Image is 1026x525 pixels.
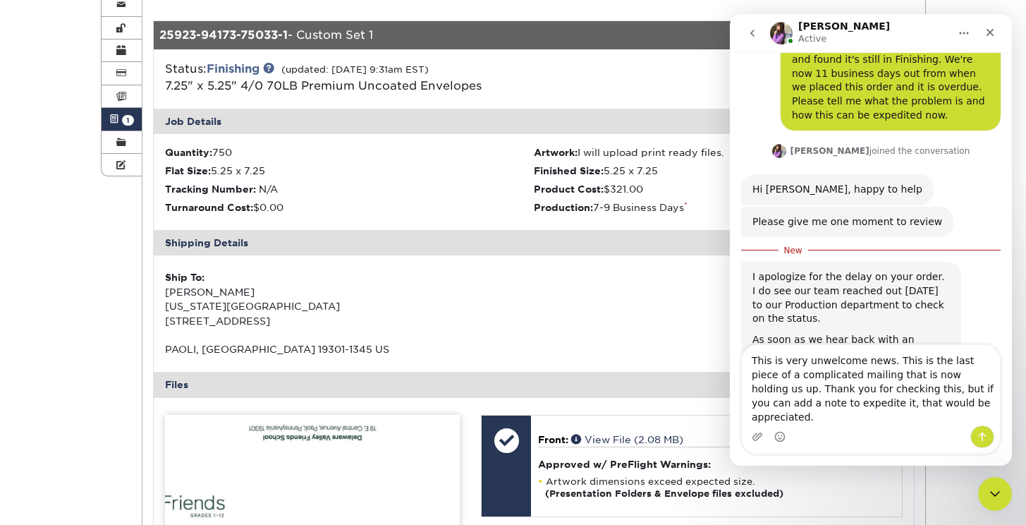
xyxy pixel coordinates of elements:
[11,248,271,386] div: Erica says…
[11,128,271,160] div: Erica says…
[978,477,1012,511] iframe: Intercom live chat
[538,476,894,500] li: Artwork dimensions exceed expected size.
[159,28,288,42] strong: 25923-94173-75033-1
[122,115,134,126] span: 1
[165,272,204,283] strong: Ship To:
[534,145,903,159] li: I will upload print ready files.
[240,411,264,434] button: Send a message…
[545,488,783,499] strong: (Presentation Folders & Envelope files excluded)
[534,182,903,196] li: $321.00
[11,193,224,224] div: Please give me one moment to review
[538,459,894,470] h4: Approved w/ PreFlight Warnings:
[44,417,56,428] button: Emoji picker
[534,200,903,215] li: 7-9 Business Days
[259,183,278,195] span: N/A
[281,64,429,75] small: (updated: [DATE] 9:31am EST)
[165,165,211,176] strong: Flat Size:
[23,201,212,215] div: Please give me one moment to review
[165,145,534,159] li: 750
[154,61,660,95] div: Status:
[165,147,212,158] strong: Quantity:
[538,434,568,445] span: Front:
[534,147,578,158] strong: Artwork:
[23,256,220,311] div: I apologize for the delay on your order. I do see our team reached out [DATE] to our Production d...
[165,164,534,178] li: 5.25 x 7.25
[12,331,270,411] textarea: Message…
[571,434,683,445] a: View File (2.08 MB)
[534,202,593,213] strong: Production:
[165,200,534,215] li: $0.00
[11,160,271,193] div: Erica says…
[102,108,142,131] a: 1
[534,183,604,195] strong: Product Cost:
[165,183,256,195] strong: Tracking Number:
[22,417,33,428] button: Upload attachment
[42,130,56,144] img: Profile image for Erica
[154,109,914,134] div: Job Details
[165,202,253,213] strong: Turnaround Cost:
[23,319,220,346] div: As soon as we hear back with an update, our team will reach out ASAP.
[165,270,534,356] div: [PERSON_NAME] [US_STATE][GEOGRAPHIC_DATA] [STREET_ADDRESS] PAOLI, [GEOGRAPHIC_DATA] 19301-1345 US
[154,372,914,397] div: Files
[730,14,1012,466] iframe: Intercom live chat
[165,79,482,92] span: 7.25" x 5.25" 4/0 70LB Premium Uncoated Envelopes
[61,132,140,142] b: [PERSON_NAME]
[207,62,259,76] a: Finishing
[11,193,271,225] div: Erica says…
[154,21,787,49] div: - Custom Set 1
[61,131,240,143] div: joined the conversation
[534,164,903,178] li: 5.25 x 7.25
[11,248,231,355] div: I apologize for the delay on your order. I do see our team reached out [DATE] to our Production d...
[534,165,604,176] strong: Finished Size:
[23,169,193,183] div: Hi [PERSON_NAME], happy to help
[154,230,914,255] div: Shipping Details
[11,160,204,191] div: Hi [PERSON_NAME], happy to help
